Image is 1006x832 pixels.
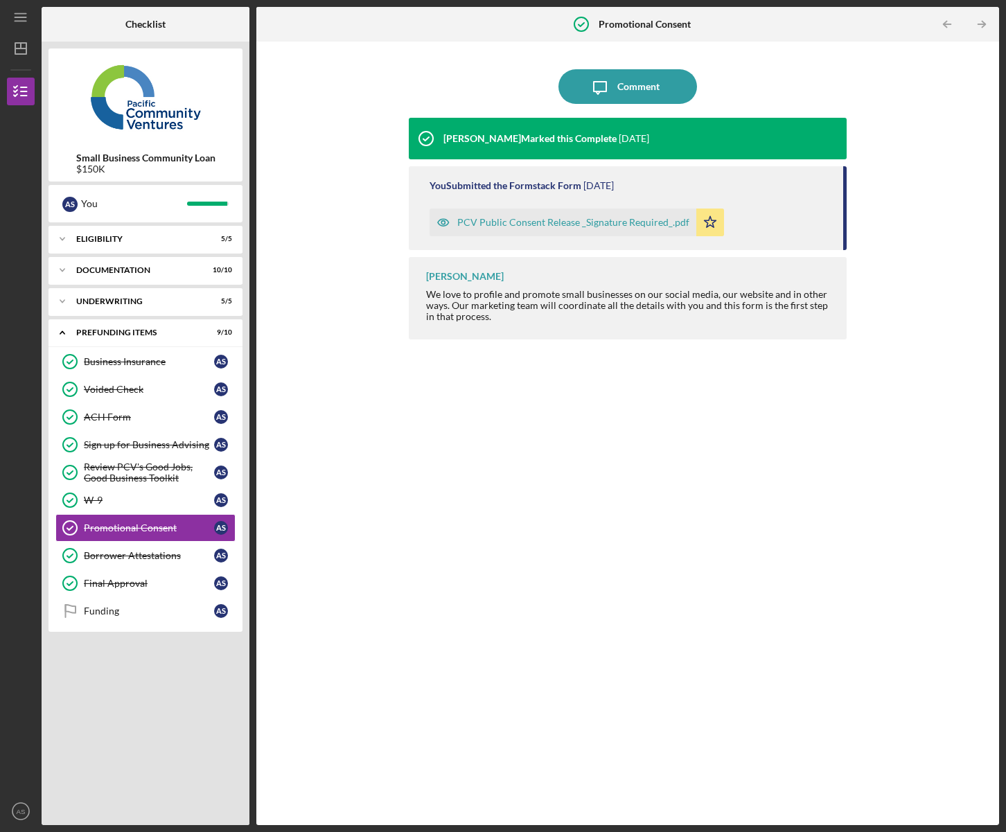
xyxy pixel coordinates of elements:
[583,180,614,191] time: 2025-08-21 01:58
[55,569,236,597] a: Final ApprovalAS
[207,235,232,243] div: 5 / 5
[55,403,236,431] a: ACH FormAS
[55,431,236,459] a: Sign up for Business AdvisingAS
[207,297,232,306] div: 5 / 5
[426,271,504,282] div: [PERSON_NAME]
[55,486,236,514] a: W-9AS
[214,466,228,479] div: A S
[214,576,228,590] div: A S
[214,604,228,618] div: A S
[430,180,581,191] div: You Submitted the Formstack Form
[207,266,232,274] div: 10 / 10
[426,289,832,322] div: We love to profile and promote small businesses on our social media, our website and in other way...
[619,133,649,144] time: 2025-08-27 19:20
[457,217,689,228] div: PCV Public Consent Release _Signature Required_.pdf
[430,209,724,236] button: PCV Public Consent Release _Signature Required_.pdf
[84,605,214,617] div: Funding
[599,19,691,30] b: Promotional Consent
[76,297,197,306] div: Underwriting
[7,797,35,825] button: AS
[76,266,197,274] div: Documentation
[55,375,236,403] a: Voided CheckAS
[214,438,228,452] div: A S
[558,69,697,104] button: Comment
[207,328,232,337] div: 9 / 10
[84,578,214,589] div: Final Approval
[76,152,215,163] b: Small Business Community Loan
[84,411,214,423] div: ACH Form
[214,549,228,563] div: A S
[76,235,197,243] div: Eligibility
[214,355,228,369] div: A S
[214,493,228,507] div: A S
[55,514,236,542] a: Promotional ConsentAS
[76,163,215,175] div: $150K
[214,382,228,396] div: A S
[84,439,214,450] div: Sign up for Business Advising
[55,459,236,486] a: Review PCV's Good Jobs, Good Business ToolkitAS
[17,808,26,815] text: AS
[214,521,228,535] div: A S
[617,69,660,104] div: Comment
[214,410,228,424] div: A S
[84,522,214,533] div: Promotional Consent
[76,328,197,337] div: Prefunding Items
[81,192,187,215] div: You
[55,348,236,375] a: Business InsuranceAS
[84,495,214,506] div: W-9
[443,133,617,144] div: [PERSON_NAME] Marked this Complete
[55,597,236,625] a: FundingAS
[84,384,214,395] div: Voided Check
[48,55,242,139] img: Product logo
[125,19,166,30] b: Checklist
[84,550,214,561] div: Borrower Attestations
[84,461,214,484] div: Review PCV's Good Jobs, Good Business Toolkit
[55,542,236,569] a: Borrower AttestationsAS
[62,197,78,212] div: A S
[84,356,214,367] div: Business Insurance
